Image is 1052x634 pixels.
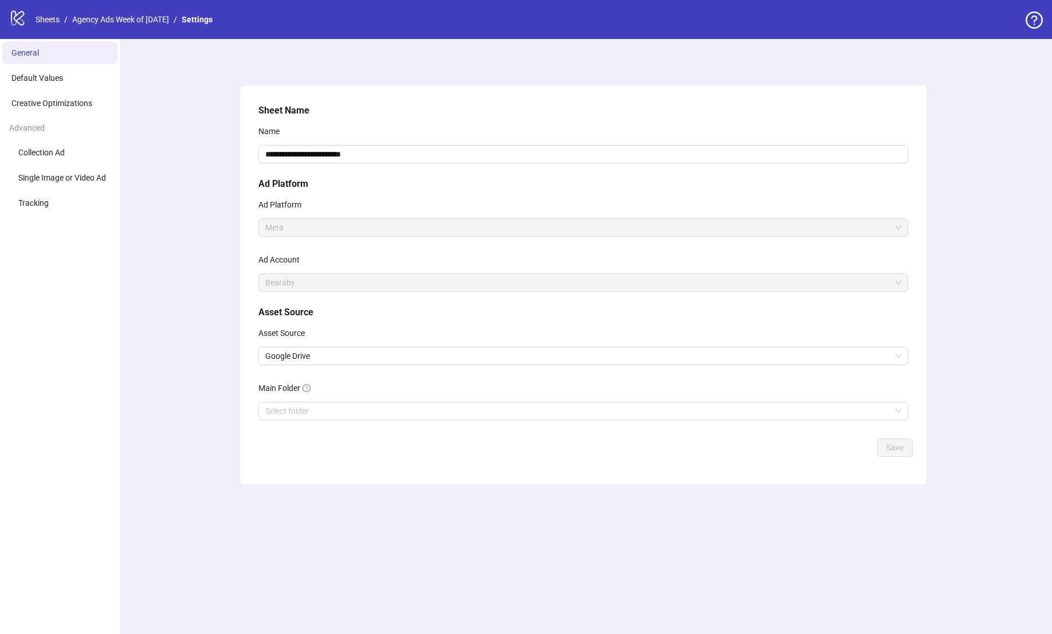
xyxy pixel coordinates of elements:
label: Main Folder [258,379,318,397]
label: Ad Platform [258,195,309,214]
span: Bearaby [265,274,901,291]
h5: Ad Platform [258,177,908,191]
span: Default Values [11,73,63,83]
span: Creative Optimizations [11,99,92,108]
h5: Sheet Name [258,104,908,118]
span: question-circle [1026,11,1043,29]
li: / [64,13,68,26]
li: / [174,13,177,26]
span: Google Drive [265,347,901,365]
input: Name [258,145,908,163]
span: Collection Ad [18,148,65,157]
button: Save [877,439,913,457]
a: Settings [179,13,215,26]
a: Agency Ads Week of [DATE] [70,13,171,26]
span: question-circle [303,384,311,392]
label: Ad Account [258,251,307,269]
h5: Asset Source [258,306,908,319]
label: Asset Source [258,324,312,342]
span: Single Image or Video Ad [18,173,106,182]
span: Tracking [18,198,49,208]
span: Meta [265,219,901,236]
a: Sheets [33,13,62,26]
span: General [11,48,39,57]
label: Name [258,122,287,140]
